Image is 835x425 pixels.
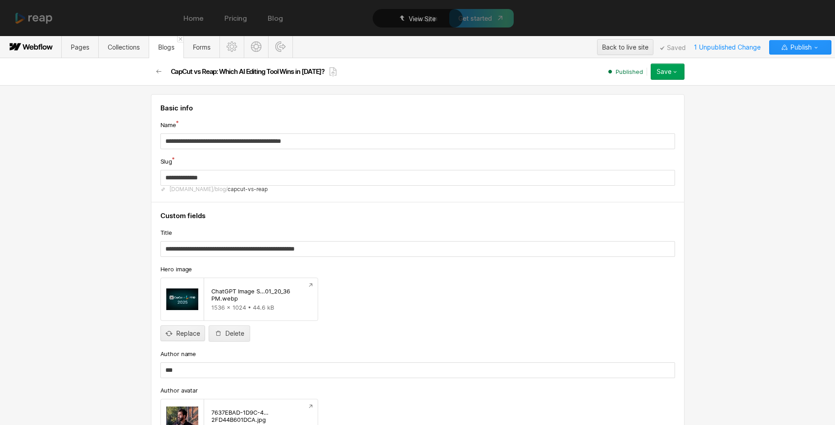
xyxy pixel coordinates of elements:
[660,46,686,50] span: Saved
[160,104,675,113] h4: Basic info
[108,43,140,51] span: Collections
[597,39,653,55] button: Back to live site
[177,36,183,42] a: Close 'Blogs' tab
[769,40,831,55] button: Publish
[160,121,177,129] span: Name
[160,350,196,358] span: Author name
[602,41,648,54] div: Back to live site
[160,157,173,165] span: Slug
[651,64,684,80] button: Save
[409,15,436,23] span: View Site
[166,283,198,315] img: 68b959ca75cacd4d9f4f30b8_ChatGPT%20Image%20Sep%204%2C%202025%2C%2001_20_36%20PM-p-130x130q80.webp
[193,43,210,51] span: Forms
[228,186,268,193] span: capcut-vs-reap
[657,68,671,75] div: Save
[160,265,192,273] span: Hero image
[303,399,318,414] a: Preview file
[303,278,318,292] a: Preview file
[158,43,174,51] span: Blogs
[209,325,250,342] button: Delete
[789,41,812,54] span: Publish
[171,67,325,76] h2: CapCut vs Reap: Which AI Editing Tool Wins in [DATE]?
[225,330,244,337] div: Delete
[160,211,675,220] h4: Custom fields
[211,288,310,302] div: ChatGPT Image S…01_20_36 PM.webp
[160,386,198,394] span: Author avatar
[211,304,310,311] div: 1536 x 1024 • 44.6 kB
[169,186,228,193] span: [DOMAIN_NAME]/blog/
[71,43,89,51] span: Pages
[616,68,643,76] span: Published
[690,40,765,54] span: 1 Unpublished Change
[211,409,310,423] div: 7637EBAD-1D9C-4…2FD44B601DCA.jpg
[160,228,172,237] span: Title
